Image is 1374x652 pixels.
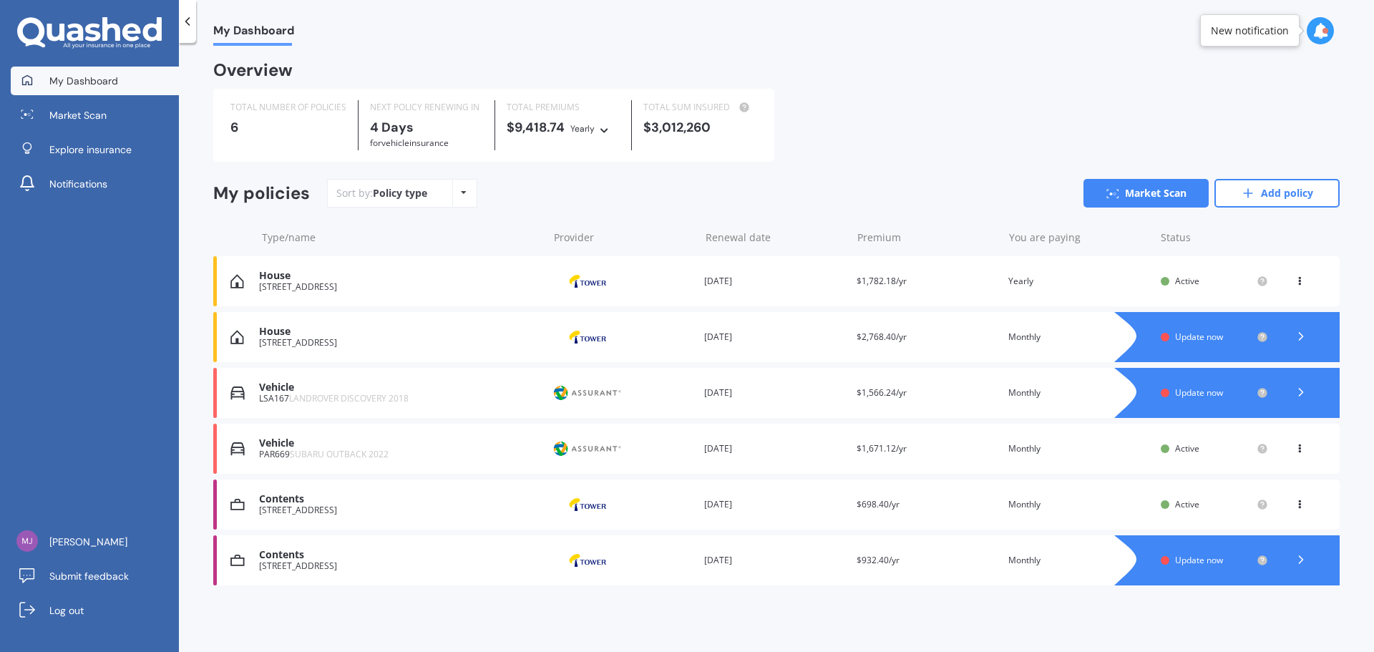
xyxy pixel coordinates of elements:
[1161,230,1268,245] div: Status
[259,437,540,449] div: Vehicle
[1175,331,1223,343] span: Update now
[552,323,623,351] img: Tower
[49,535,127,549] span: [PERSON_NAME]
[704,497,845,512] div: [DATE]
[1008,386,1149,400] div: Monthly
[570,122,595,136] div: Yearly
[259,338,540,348] div: [STREET_ADDRESS]
[259,381,540,394] div: Vehicle
[259,282,540,292] div: [STREET_ADDRESS]
[704,553,845,568] div: [DATE]
[49,603,84,618] span: Log out
[1175,442,1199,454] span: Active
[554,230,694,245] div: Provider
[11,527,179,556] a: [PERSON_NAME]
[857,230,998,245] div: Premium
[1009,230,1149,245] div: You are paying
[230,442,245,456] img: Vehicle
[507,100,620,115] div: TOTAL PREMIUMS
[643,100,756,115] div: TOTAL SUM INSURED
[259,549,540,561] div: Contents
[704,442,845,456] div: [DATE]
[259,394,540,404] div: LSA167
[230,497,245,512] img: Contents
[230,274,244,288] img: House
[290,448,389,460] span: SUBARU OUTBACK 2022
[857,442,907,454] span: $1,671.12/yr
[1008,497,1149,512] div: Monthly
[552,268,623,295] img: Tower
[230,553,245,568] img: Contents
[1008,553,1149,568] div: Monthly
[259,493,540,505] div: Contents
[857,331,907,343] span: $2,768.40/yr
[370,137,449,149] span: for Vehicle insurance
[643,120,756,135] div: $3,012,260
[1175,386,1223,399] span: Update now
[230,100,346,115] div: TOTAL NUMBER OF POLICIES
[552,491,623,518] img: Tower
[49,569,129,583] span: Submit feedback
[259,270,540,282] div: House
[552,547,623,574] img: Tower
[289,392,409,404] span: LANDROVER DISCOVERY 2018
[230,386,245,400] img: Vehicle
[213,183,310,204] div: My policies
[230,120,346,135] div: 6
[704,330,845,344] div: [DATE]
[259,561,540,571] div: [STREET_ADDRESS]
[336,186,427,200] div: Sort by:
[857,275,907,287] span: $1,782.18/yr
[16,530,38,552] img: 06dc3d7cc18e0dee980390c791ace117
[213,63,293,77] div: Overview
[370,100,483,115] div: NEXT POLICY RENEWING IN
[706,230,846,245] div: Renewal date
[704,386,845,400] div: [DATE]
[259,326,540,338] div: House
[1175,275,1199,287] span: Active
[507,120,620,136] div: $9,418.74
[213,24,294,43] span: My Dashboard
[704,274,845,288] div: [DATE]
[262,230,542,245] div: Type/name
[552,379,623,407] img: Protecta
[857,554,900,566] span: $932.40/yr
[1008,330,1149,344] div: Monthly
[49,108,107,122] span: Market Scan
[11,135,179,164] a: Explore insurance
[857,498,900,510] span: $698.40/yr
[552,435,623,462] img: Protecta
[11,596,179,625] a: Log out
[1175,498,1199,510] span: Active
[11,170,179,198] a: Notifications
[370,119,414,136] b: 4 Days
[1211,24,1289,38] div: New notification
[1214,179,1340,208] a: Add policy
[1175,554,1223,566] span: Update now
[857,386,907,399] span: $1,566.24/yr
[1008,274,1149,288] div: Yearly
[230,330,244,344] img: House
[373,186,427,200] div: Policy type
[1008,442,1149,456] div: Monthly
[259,505,540,515] div: [STREET_ADDRESS]
[49,177,107,191] span: Notifications
[11,101,179,130] a: Market Scan
[259,449,540,459] div: PAR669
[1083,179,1209,208] a: Market Scan
[11,562,179,590] a: Submit feedback
[11,67,179,95] a: My Dashboard
[49,74,118,88] span: My Dashboard
[49,142,132,157] span: Explore insurance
